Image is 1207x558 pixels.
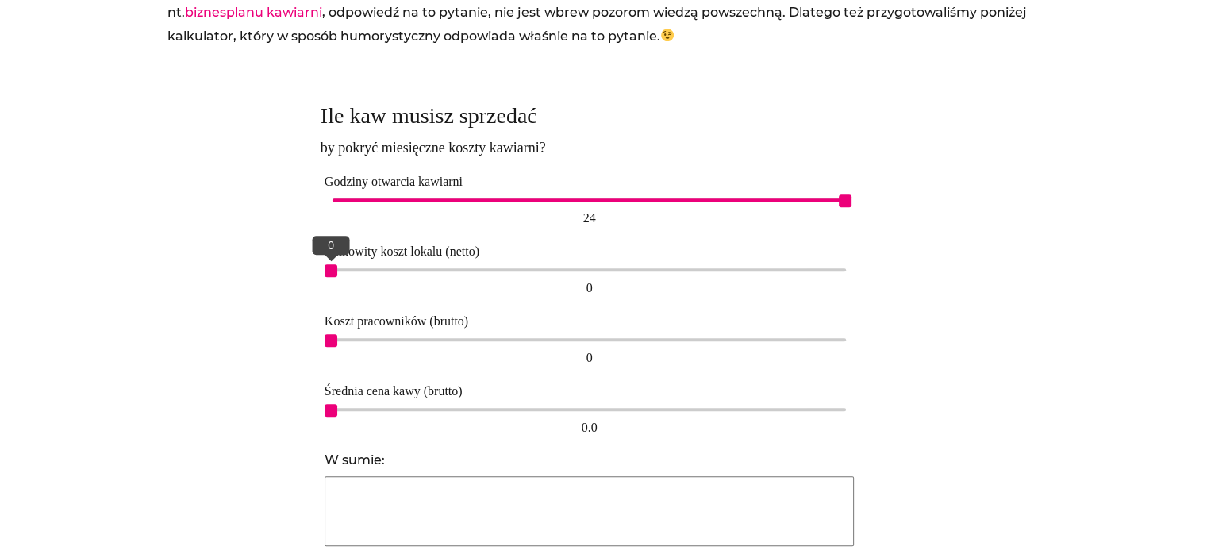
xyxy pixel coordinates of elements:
[325,314,468,328] label: Koszt pracowników (brutto)
[333,275,847,301] div: 0
[333,415,847,441] div: 0.0
[321,135,859,161] span: by pokryć miesięczne koszty kawiarni?
[325,476,855,546] input: W sumie:
[325,452,385,468] label: W sumie:
[325,244,479,258] label: Całkowity koszt lokalu (netto)
[185,5,322,20] a: biznesplanu kawiarni
[321,102,859,130] h2: Ile kaw musisz sprzedać
[313,236,350,255] div: 0
[325,175,463,188] label: Godziny otwarcia kawiarni
[333,206,847,231] div: 24
[661,29,674,41] img: 😉
[333,345,847,371] div: 0
[325,384,463,398] label: Średnia cena kawy (brutto)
